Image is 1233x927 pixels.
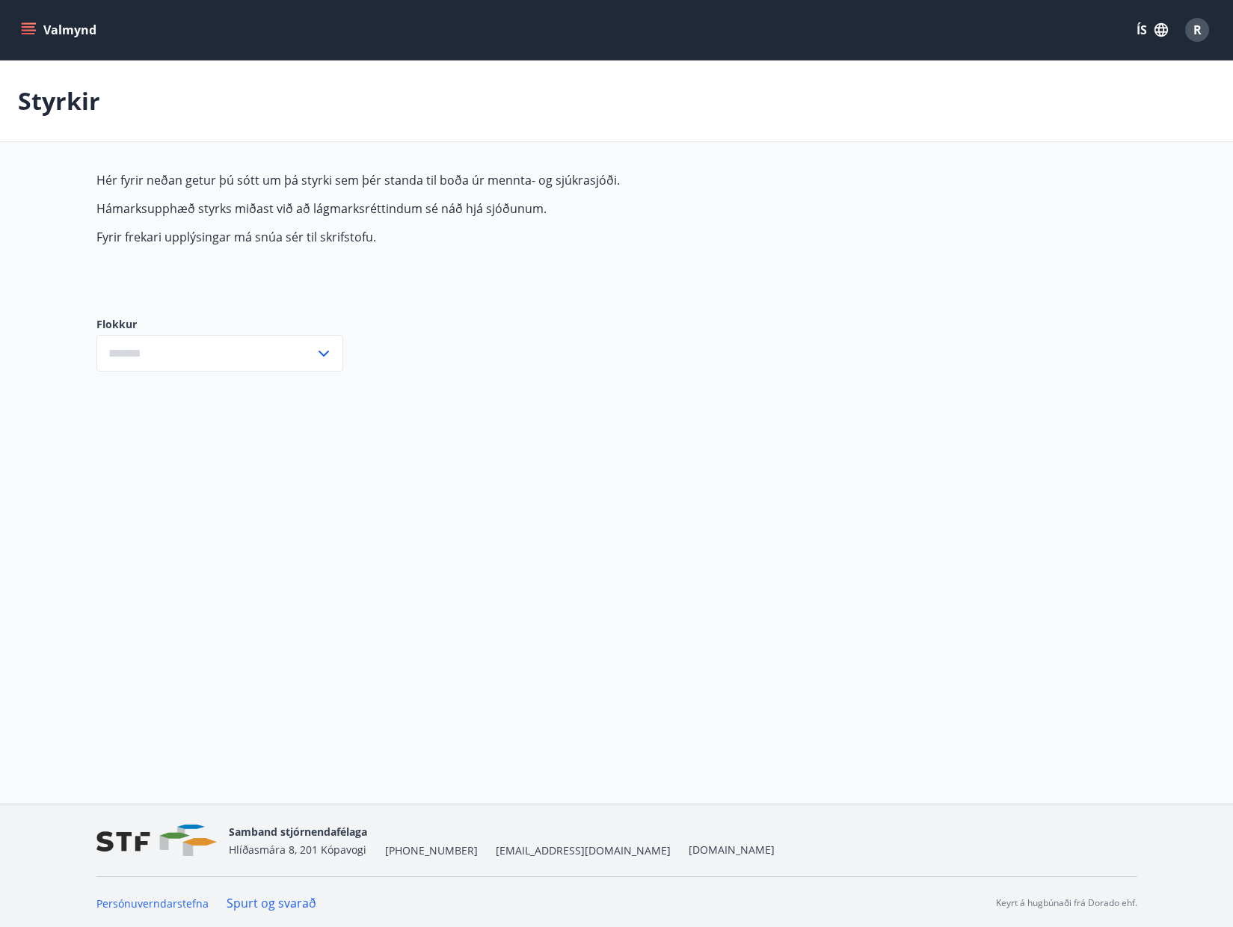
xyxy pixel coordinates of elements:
span: [PHONE_NUMBER] [385,843,478,858]
button: ÍS [1128,16,1176,43]
p: Styrkir [18,84,100,117]
p: Fyrir frekari upplýsingar má snúa sér til skrifstofu. [96,229,802,245]
p: Keyrt á hugbúnaði frá Dorado ehf. [996,896,1137,910]
label: Flokkur [96,317,343,332]
span: [EMAIL_ADDRESS][DOMAIN_NAME] [496,843,671,858]
span: Samband stjórnendafélaga [229,825,367,839]
span: R [1193,22,1202,38]
span: Hlíðasmára 8, 201 Kópavogi [229,843,366,857]
button: menu [18,16,102,43]
img: vjCaq2fThgY3EUYqSgpjEiBg6WP39ov69hlhuPVN.png [96,825,217,857]
a: [DOMAIN_NAME] [689,843,775,857]
a: Spurt og svarað [227,895,316,911]
p: Hámarksupphæð styrks miðast við að lágmarksréttindum sé náð hjá sjóðunum. [96,200,802,217]
a: Persónuverndarstefna [96,896,209,911]
button: R [1179,12,1215,48]
p: Hér fyrir neðan getur þú sótt um þá styrki sem þér standa til boða úr mennta- og sjúkrasjóði. [96,172,802,188]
